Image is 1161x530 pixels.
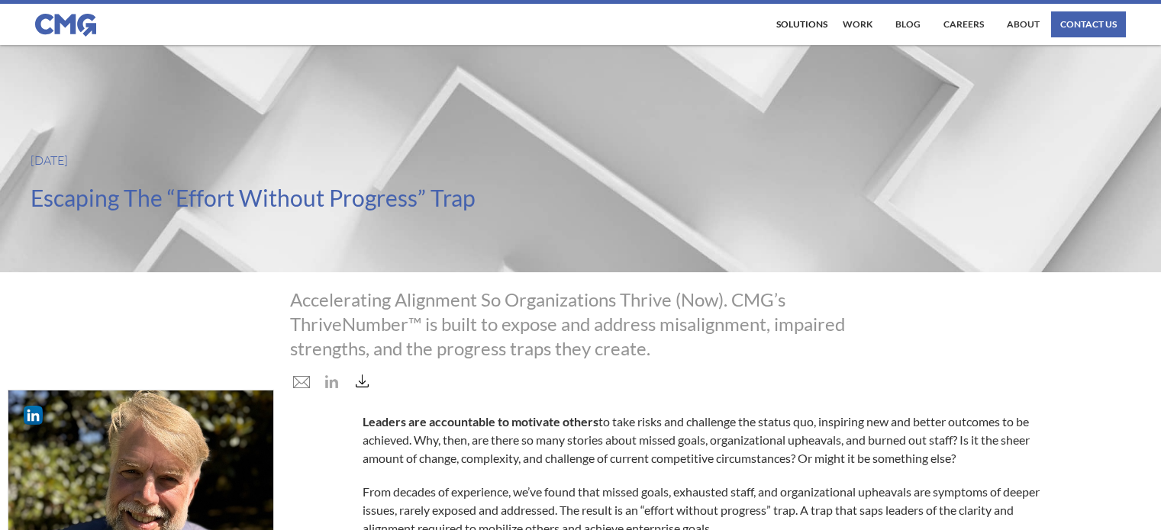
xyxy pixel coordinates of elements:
a: work [839,11,876,37]
a: Blog [892,11,924,37]
div: Accelerating Alignment So Organizations Thrive (Now). CMG’s ThriveNumber™ is built to expose and ... [290,287,871,361]
img: mail icon in grey [292,374,311,390]
div: Solutions [776,20,827,29]
img: LinkedIn icon in grey [324,374,340,390]
a: About [1003,11,1043,37]
a: Careers [940,11,988,37]
div: contact us [1060,20,1117,29]
strong: Leaders are accountable to motivate others [363,414,598,429]
p: to take risks and challenge the status quo, inspiring new and better outcomes to be achieved. Why... [363,413,1057,467]
img: CMG logo in blue. [35,14,96,37]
